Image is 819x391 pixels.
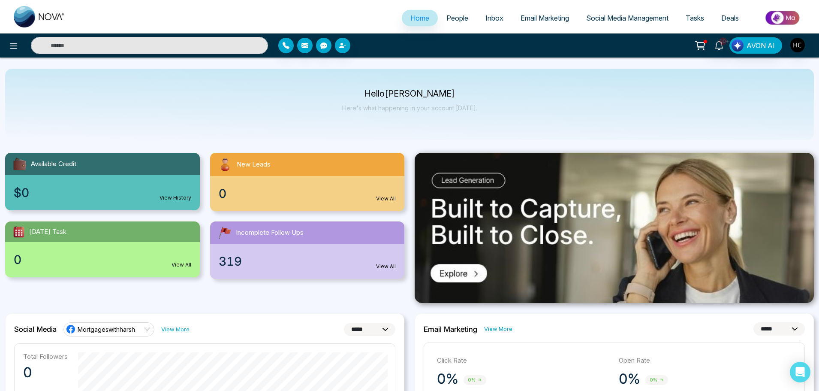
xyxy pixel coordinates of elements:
[437,356,610,366] p: Click Rate
[12,156,27,172] img: availableCredit.svg
[160,194,191,202] a: View History
[619,370,640,388] p: 0%
[437,370,458,388] p: 0%
[410,14,429,22] span: Home
[464,375,486,385] span: 0%
[415,153,814,303] img: .
[172,261,191,269] a: View All
[12,225,26,239] img: todayTask.svg
[205,153,410,211] a: New Leads0View All
[521,14,569,22] span: Email Marketing
[477,10,512,26] a: Inbox
[376,195,396,203] a: View All
[376,263,396,270] a: View All
[161,325,190,333] a: View More
[752,8,814,27] img: Market-place.gif
[14,184,29,202] span: $0
[578,10,677,26] a: Social Media Management
[402,10,438,26] a: Home
[23,352,68,361] p: Total Followers
[790,362,810,382] div: Open Intercom Messenger
[219,252,242,270] span: 319
[424,325,477,333] h2: Email Marketing
[14,325,57,333] h2: Social Media
[342,104,477,112] p: Here's what happening in your account [DATE].
[205,221,410,279] a: Incomplete Follow Ups319View All
[342,90,477,97] p: Hello [PERSON_NAME]
[217,156,233,173] img: newLeads.svg
[217,225,232,240] img: followUps.svg
[686,14,704,22] span: Tasks
[719,37,727,45] span: 10+
[484,325,512,333] a: View More
[586,14,668,22] span: Social Media Management
[732,39,744,52] img: Lead Flow
[29,227,66,237] span: [DATE] Task
[677,10,713,26] a: Tasks
[14,6,65,27] img: Nova CRM Logo
[78,325,135,333] span: Mortgageswithharsh
[619,356,792,366] p: Open Rate
[709,37,729,52] a: 10+
[790,38,805,52] img: User Avatar
[31,159,76,169] span: Available Credit
[237,160,271,170] span: New Leads
[236,228,304,238] span: Incomplete Follow Ups
[729,37,782,54] button: AVON AI
[713,10,747,26] a: Deals
[747,40,775,51] span: AVON AI
[446,14,468,22] span: People
[645,375,668,385] span: 0%
[14,251,21,269] span: 0
[512,10,578,26] a: Email Marketing
[438,10,477,26] a: People
[23,364,68,381] p: 0
[485,14,503,22] span: Inbox
[721,14,739,22] span: Deals
[219,185,226,203] span: 0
